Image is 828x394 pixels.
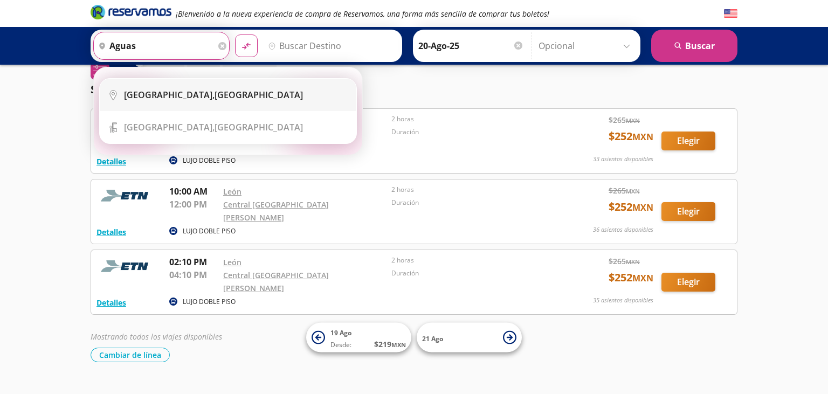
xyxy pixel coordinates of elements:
[223,199,329,223] a: Central [GEOGRAPHIC_DATA][PERSON_NAME]
[124,121,215,133] b: [GEOGRAPHIC_DATA],
[609,114,640,126] span: $ 265
[91,61,140,80] button: 0Filtros
[391,255,554,265] p: 2 horas
[626,116,640,125] small: MXN
[149,65,178,77] p: Mañana
[306,323,411,352] button: 19 AgoDesde:$219MXN
[609,185,640,196] span: $ 265
[183,297,236,307] p: LUJO DOBLE PISO
[661,202,715,221] button: Elegir
[124,89,303,101] div: [GEOGRAPHIC_DATA]
[651,30,737,62] button: Buscar
[661,132,715,150] button: Elegir
[609,255,640,267] span: $ 265
[626,258,640,266] small: MXN
[632,202,653,213] small: MXN
[169,255,218,268] p: 02:10 PM
[96,297,126,308] button: Detalles
[609,128,653,144] span: $ 252
[183,226,236,236] p: LUJO DOBLE PISO
[94,32,216,59] input: Buscar Origen
[91,4,171,20] i: Brand Logo
[193,65,214,77] p: Tarde
[330,328,351,337] span: 19 Ago
[632,131,653,143] small: MXN
[418,32,524,59] input: Elegir Fecha
[374,338,406,350] span: $ 219
[223,186,241,197] a: León
[96,255,156,277] img: RESERVAMOS
[169,198,218,211] p: 12:00 PM
[330,340,351,350] span: Desde:
[96,185,156,206] img: RESERVAMOS
[417,323,522,352] button: 21 Ago
[391,268,554,278] p: Duración
[229,65,271,77] p: Madrugada
[391,114,554,124] p: 2 horas
[609,269,653,286] span: $ 252
[724,7,737,20] button: English
[169,268,218,281] p: 04:10 PM
[124,89,215,101] b: [GEOGRAPHIC_DATA],
[632,272,653,284] small: MXN
[422,334,443,343] span: 21 Ago
[183,156,236,165] p: LUJO DOBLE PISO
[391,127,554,137] p: Duración
[391,185,554,195] p: 2 horas
[169,185,218,198] p: 10:00 AM
[539,32,635,59] input: Opcional
[264,32,396,59] input: Buscar Destino
[124,121,303,133] div: [GEOGRAPHIC_DATA]
[609,199,653,215] span: $ 252
[91,331,222,342] em: Mostrando todos los viajes disponibles
[223,270,329,293] a: Central [GEOGRAPHIC_DATA][PERSON_NAME]
[626,187,640,195] small: MXN
[91,81,229,98] p: Seleccionar horario de ida
[593,296,653,305] p: 35 asientos disponibles
[96,226,126,238] button: Detalles
[391,341,406,349] small: MXN
[176,9,549,19] em: ¡Bienvenido a la nueva experiencia de compra de Reservamos, una forma más sencilla de comprar tus...
[96,156,126,167] button: Detalles
[593,225,653,234] p: 36 asientos disponibles
[661,273,715,292] button: Elegir
[91,348,170,362] button: Cambiar de línea
[223,257,241,267] a: León
[391,198,554,208] p: Duración
[91,4,171,23] a: Brand Logo
[593,155,653,164] p: 33 asientos disponibles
